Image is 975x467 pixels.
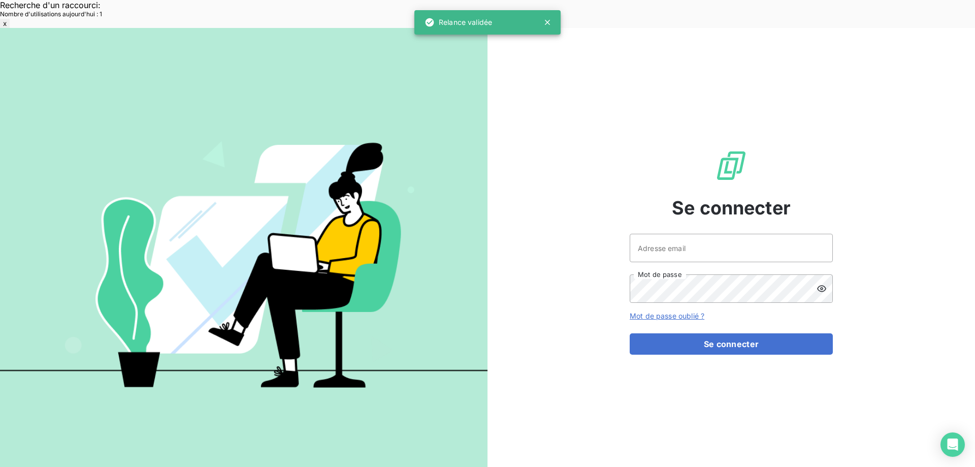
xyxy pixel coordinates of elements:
img: Logo LeanPay [715,149,747,182]
a: Mot de passe oublié ? [630,312,704,320]
input: placeholder [630,234,833,262]
button: Se connecter [630,333,833,355]
span: Se connecter [672,194,791,222]
div: Relance validée [425,13,492,32]
div: Open Intercom Messenger [940,432,965,457]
